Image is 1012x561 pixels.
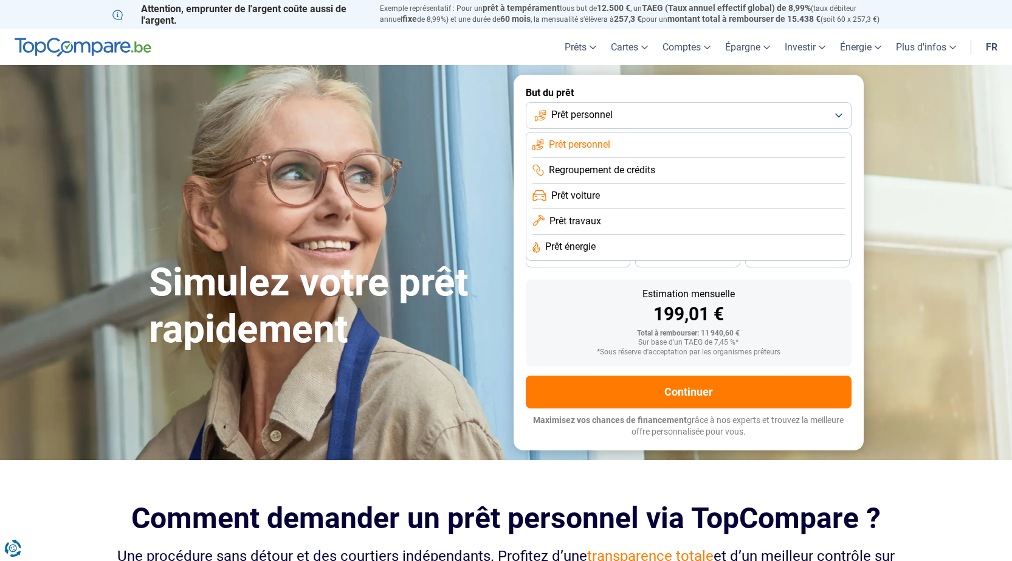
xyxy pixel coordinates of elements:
[784,255,811,262] span: 24 mois
[526,102,852,129] button: Prêt personnel
[149,260,499,353] h1: Simulez votre prêt rapidement
[549,163,655,177] span: Regroupement de crédits
[655,29,718,65] a: Comptes
[597,3,630,13] span: 12.500 €
[483,3,560,13] span: prêt à tempérament
[674,255,701,262] span: 30 mois
[718,29,777,65] a: Épargne
[500,14,531,24] span: 60 mois
[533,415,687,425] span: Maximisez vos chances de financement
[565,255,591,262] span: 36 mois
[112,501,900,535] h2: Comment demander un prêt personnel via TopCompare ?
[526,376,852,408] button: Continuer
[557,29,604,65] a: Prêts
[15,38,151,57] img: TopCompare
[535,305,842,323] div: 199,01 €
[535,348,842,357] div: *Sous réserve d'acceptation par les organismes prêteurs
[549,138,610,151] span: Prêt personnel
[889,29,963,65] a: Plus d'infos
[112,3,365,26] p: Attention, emprunter de l'argent coûte aussi de l'argent.
[604,29,655,65] a: Cartes
[545,240,596,253] span: Prêt énergie
[614,14,642,24] span: 257,3 €
[777,29,833,65] a: Investir
[380,3,900,25] p: Exemple représentatif : Pour un tous but de , un (taux débiteur annuel de 8,99%) et une durée de ...
[526,415,852,438] p: grâce à nos experts et trouvez la meilleure offre personnalisée pour vous.
[551,189,600,202] span: Prêt voiture
[551,108,613,122] span: Prêt personnel
[979,29,1005,65] a: fr
[549,215,601,228] span: Prêt travaux
[535,289,842,299] div: Estimation mensuelle
[833,29,889,65] a: Énergie
[667,14,821,24] span: montant total à rembourser de 15.438 €
[642,3,811,13] span: TAEG (Taux annuel effectif global) de 8,99%
[535,339,842,347] div: Sur base d'un TAEG de 7,45 %*
[526,87,852,98] label: But du prêt
[535,329,842,338] div: Total à rembourser: 11 940,60 €
[402,14,417,24] span: fixe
